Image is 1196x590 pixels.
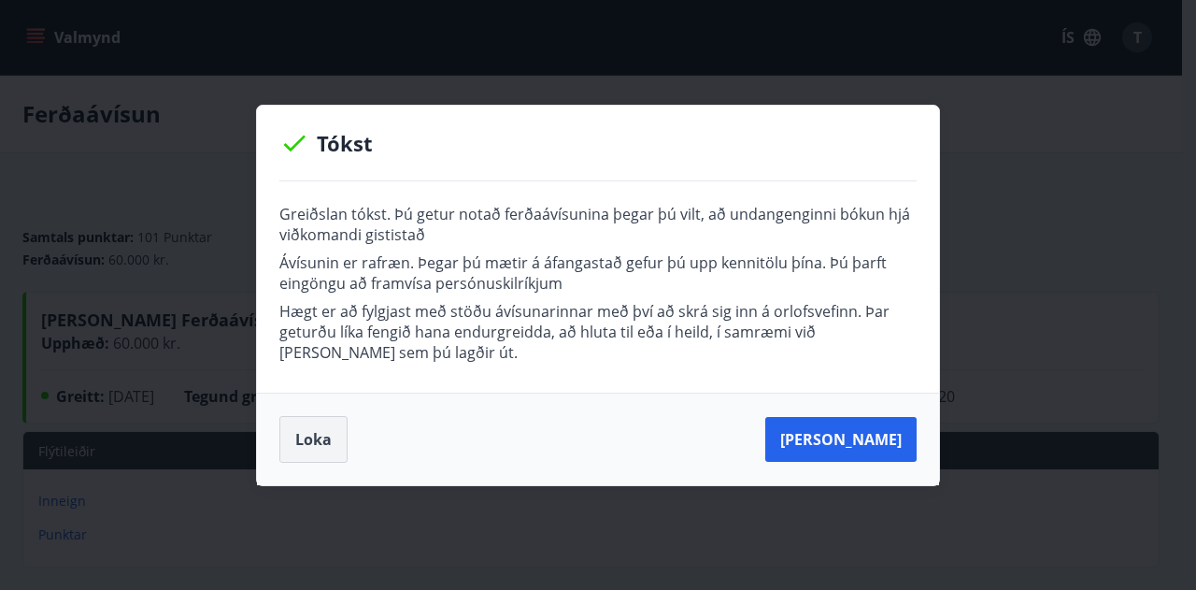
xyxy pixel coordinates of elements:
p: Tókst [279,128,917,158]
p: Greiðslan tókst. Þú getur notað ferðaávísunina þegar þú vilt, að undangenginni bókun hjá viðkoman... [279,204,917,245]
p: Ávísunin er rafræn. Þegar þú mætir á áfangastað gefur þú upp kennitölu þína. Þú þarft eingöngu að... [279,252,917,294]
button: Loka [279,416,348,463]
button: [PERSON_NAME] [765,417,917,462]
p: Hægt er að fylgjast með stöðu ávísunarinnar með því að skrá sig inn á orlofsvefinn. Þar geturðu l... [279,301,917,363]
